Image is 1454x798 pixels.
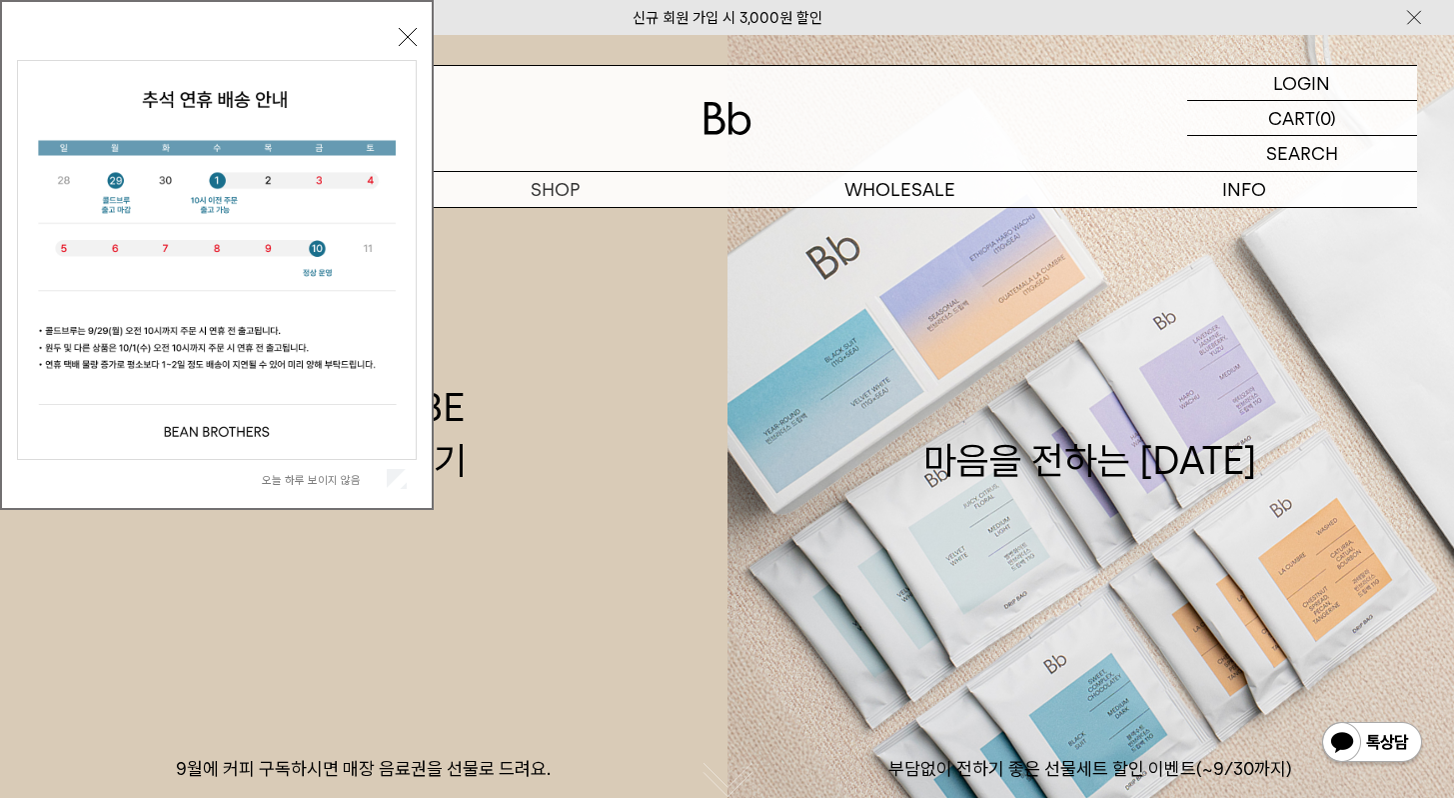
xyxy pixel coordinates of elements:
div: 마음을 전하는 [DATE] [923,381,1257,487]
a: LOGIN [1187,66,1417,101]
p: SEARCH [1266,136,1338,171]
a: CART (0) [1187,101,1417,136]
button: 닫기 [399,28,417,46]
p: CART [1268,101,1315,135]
p: INFO [1072,172,1417,207]
label: 오늘 하루 보이지 않음 [262,473,383,487]
img: 로고 [704,102,751,135]
img: 5e4d662c6b1424087153c0055ceb1a13_140731.jpg [18,61,416,459]
p: LOGIN [1273,66,1330,100]
a: 신규 회원 가입 시 3,000원 할인 [633,9,822,27]
img: 카카오톡 채널 1:1 채팅 버튼 [1320,720,1424,768]
a: SHOP [383,172,727,207]
p: WHOLESALE [727,172,1072,207]
p: (0) [1315,101,1336,135]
